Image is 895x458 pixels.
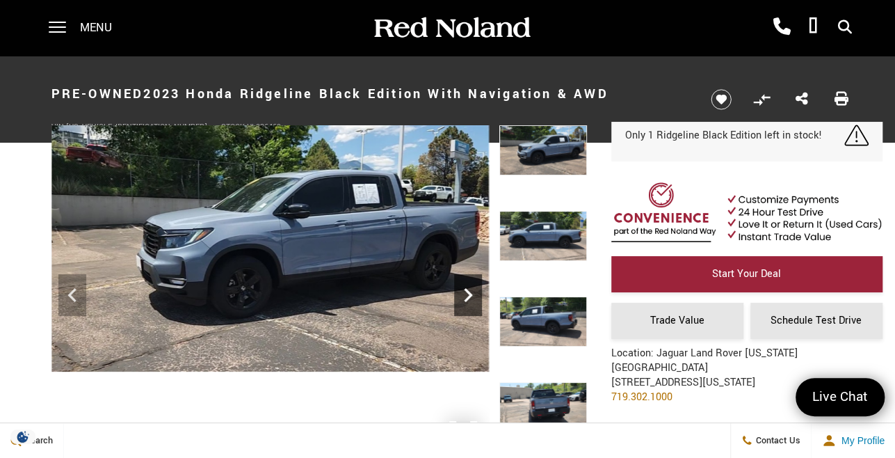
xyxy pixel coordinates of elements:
[7,429,39,444] section: Click to Open Cookie Consent Modal
[7,429,39,444] img: Opt-Out Icon
[611,390,672,404] a: 719.302.1000
[66,122,207,132] span: [US_VEHICLE_IDENTIFICATION_NUMBER]
[805,388,875,406] span: Live Chat
[51,85,144,103] strong: Pre-Owned
[221,122,247,132] span: Stock:
[650,313,704,328] span: Trade Value
[752,434,800,447] span: Contact Us
[611,303,743,339] a: Trade Value
[750,303,882,339] a: Schedule Test Drive
[454,274,482,316] div: Next
[58,274,86,316] div: Previous
[62,415,146,443] div: (33) Photos
[611,346,882,415] div: Location: Jaguar Land Rover [US_STATE][GEOGRAPHIC_DATA] [STREET_ADDRESS][US_STATE]
[499,382,587,432] img: Used 2023 Pacific Pewter Metallic Honda Black Edition image 7
[51,125,489,372] img: Used 2023 Pacific Pewter Metallic Honda Black Edition image 4
[499,125,587,175] img: Used 2023 Pacific Pewter Metallic Honda Black Edition image 4
[834,90,848,109] a: Print this Pre-Owned 2023 Honda Ridgeline Black Edition With Navigation & AWD
[499,211,587,261] img: Used 2023 Pacific Pewter Metallic Honda Black Edition image 5
[712,267,781,281] span: Start Your Deal
[51,66,688,122] h1: 2023 Honda Ridgeline Black Edition With Navigation & AWD
[795,90,807,109] a: Share this Pre-Owned 2023 Honda Ridgeline Black Edition With Navigation & AWD
[751,89,772,110] button: Compare vehicle
[706,88,736,111] button: Save vehicle
[51,122,66,132] span: VIN:
[247,122,281,132] span: UL036462
[625,128,822,143] span: Only 1 Ridgeline Black Edition left in stock!
[836,435,885,446] span: My Profile
[771,313,862,328] span: Schedule Test Drive
[371,16,531,40] img: Red Noland Auto Group
[499,297,587,347] img: Used 2023 Pacific Pewter Metallic Honda Black Edition image 6
[611,256,882,292] a: Start Your Deal
[796,378,885,416] a: Live Chat
[812,423,895,458] button: Open user profile menu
